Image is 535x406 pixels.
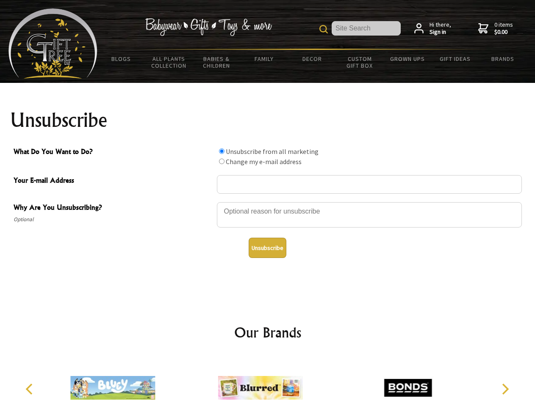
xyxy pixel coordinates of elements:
[8,8,97,79] img: Babyware - Gifts - Toys and more...
[430,21,451,36] span: Hi there,
[288,50,336,68] a: Decor
[319,25,328,33] img: product search
[494,21,513,36] span: 0 items
[241,50,288,68] a: Family
[219,159,225,164] input: What Do You Want to Do?
[496,380,514,398] button: Next
[145,50,193,74] a: All Plants Collection
[219,148,225,154] input: What Do You Want to Do?
[14,146,213,159] span: What Do You Want to Do?
[479,50,527,68] a: Brands
[414,21,451,36] a: Hi there,Sign in
[383,50,431,68] a: Grown Ups
[10,110,525,130] h1: Unsubscribe
[193,50,241,74] a: Babies & Children
[145,18,272,36] img: Babywear - Gifts - Toys & more
[226,157,302,166] label: Change my e-mail address
[249,238,286,258] button: Unsubscribe
[336,50,384,74] a: Custom Gift Box
[226,147,319,156] label: Unsubscribe from all marketing
[332,21,401,36] input: Site Search
[478,21,513,36] a: 0 items$0.00
[14,202,213,214] span: Why Are You Unsubscribing?
[21,380,40,398] button: Previous
[14,214,213,225] span: Optional
[14,175,213,187] span: Your E-mail Address
[17,322,518,343] h2: Our Brands
[430,28,451,36] strong: Sign in
[217,202,522,228] textarea: Why Are You Unsubscribing?
[97,50,145,68] a: BLOGS
[431,50,479,68] a: Gift Ideas
[217,175,522,194] input: Your E-mail Address
[494,28,513,36] strong: $0.00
